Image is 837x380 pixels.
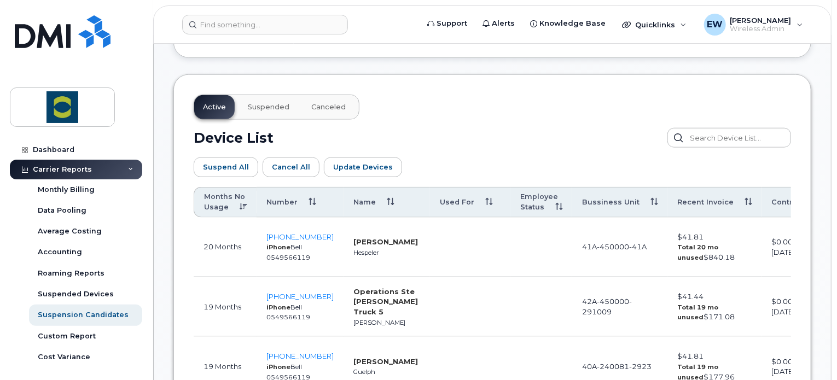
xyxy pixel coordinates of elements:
[635,20,675,29] span: Quicklinks
[272,162,310,172] span: Cancel All
[572,187,667,218] th: Bussiness Unit: activate to sort column ascending
[539,18,606,29] span: Knowledge Base
[522,13,613,34] a: Knowledge Base
[667,277,762,337] td: $41.44 $171.08
[353,287,418,316] strong: Operations Ste [PERSON_NAME] Truck 5
[266,303,310,321] small: Bell 0549566119
[266,363,290,371] strong: iPhone
[667,187,762,218] th: Recent Invoice: activate to sort column ascending
[707,18,723,31] span: EW
[248,103,289,112] span: Suspended
[430,187,510,218] th: Used For: activate to sort column ascending
[730,16,792,25] span: [PERSON_NAME]
[667,128,791,148] input: Search Device List...
[353,249,379,256] small: Hespeler
[677,303,718,321] strong: Total 19 mo unused
[266,232,334,241] a: [PHONE_NUMBER]
[203,162,249,172] span: Suspend All
[266,243,310,261] small: Bell 0549566119
[572,277,667,337] td: 42A-450000-291009
[182,15,348,34] input: Find something...
[257,187,344,218] th: Number: activate to sort column ascending
[353,319,405,326] small: [PERSON_NAME]
[263,157,319,177] button: Cancel All
[614,14,694,36] div: Quicklinks
[344,187,430,218] th: Name: activate to sort column ascending
[437,18,467,29] span: Support
[696,14,811,36] div: Emilie Wilson
[266,352,334,360] a: [PHONE_NUMBER]
[353,357,418,366] strong: [PERSON_NAME]
[677,243,718,261] strong: Total 20 mo unused
[194,218,257,277] td: 20 Months
[333,162,393,172] span: Update Devices
[420,13,475,34] a: Support
[353,237,418,246] strong: [PERSON_NAME]
[266,292,334,301] a: [PHONE_NUMBER]
[311,103,346,112] span: Canceled
[194,277,257,337] td: 19 Months
[194,157,258,177] button: Suspend All
[194,187,257,218] th: Months No Usage: activate to sort column ascending
[492,18,515,29] span: Alerts
[730,25,792,33] span: Wireless Admin
[510,187,572,218] th: Employee Status: activate to sort column ascending
[266,303,290,311] strong: iPhone
[324,157,402,177] button: Update Devices
[353,368,375,376] small: Guelph
[667,218,762,277] td: $41.81 $840.18
[266,243,290,251] strong: iPhone
[572,218,667,277] td: 41A-450000-41A
[475,13,522,34] a: Alerts
[194,130,274,146] h2: Device List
